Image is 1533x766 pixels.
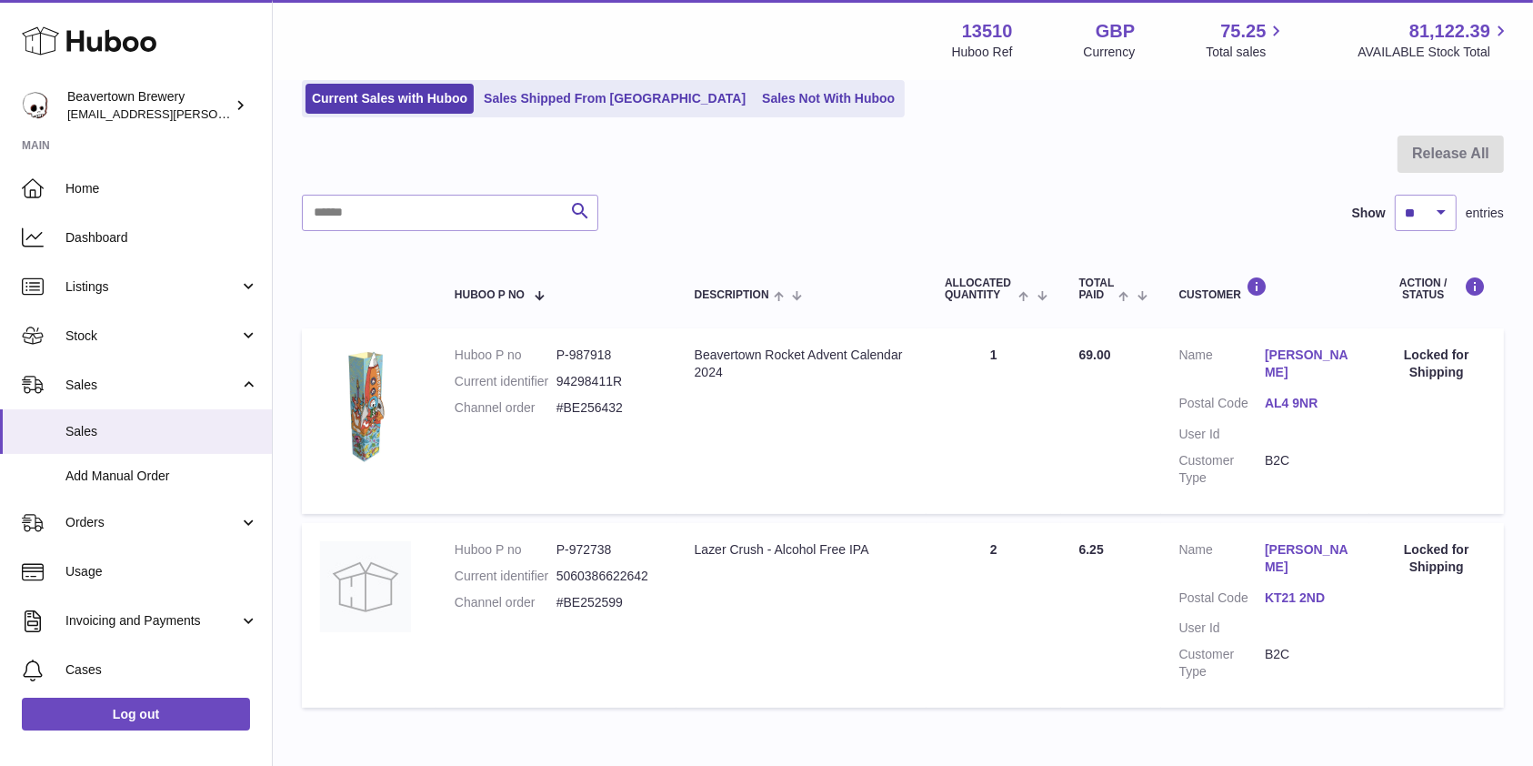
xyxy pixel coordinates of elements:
div: Customer [1179,277,1351,301]
span: 6.25 [1079,542,1104,557]
td: 2 [927,523,1061,708]
span: Total paid [1079,277,1115,301]
a: KT21 2ND [1265,590,1351,607]
span: [EMAIL_ADDRESS][PERSON_NAME][DOMAIN_NAME] [67,106,365,121]
span: 69.00 [1079,348,1111,362]
dt: Channel order [455,594,556,611]
span: Cases [65,661,258,679]
dt: User Id [1179,620,1266,637]
span: entries [1466,205,1504,222]
dd: #BE256432 [556,399,658,417]
dt: Customer Type [1179,452,1266,487]
dt: Name [1179,541,1266,580]
span: AVAILABLE Stock Total [1358,44,1511,61]
span: Dashboard [65,229,258,247]
div: Action / Status [1388,277,1486,301]
dd: 94298411R [556,373,658,390]
div: Huboo Ref [952,44,1013,61]
span: Usage [65,563,258,580]
span: ALLOCATED Quantity [945,277,1014,301]
strong: 13510 [962,19,1013,44]
span: Invoicing and Payments [65,612,239,630]
span: Add Manual Order [65,468,258,485]
dd: P-972738 [556,541,658,559]
dd: B2C [1265,452,1351,487]
a: Sales Shipped From [GEOGRAPHIC_DATA] [477,84,752,114]
span: Sales [65,423,258,440]
dd: B2C [1265,646,1351,680]
div: Beavertown Brewery [67,88,231,123]
dd: #BE252599 [556,594,658,611]
span: Huboo P no [455,289,525,301]
img: no-photo.jpg [320,541,411,632]
a: 81,122.39 AVAILABLE Stock Total [1358,19,1511,61]
dt: Huboo P no [455,541,556,559]
a: [PERSON_NAME] [1265,347,1351,381]
span: Orders [65,514,239,531]
label: Show [1352,205,1386,222]
dt: Postal Code [1179,590,1266,611]
dd: 5060386622642 [556,568,658,585]
dt: User Id [1179,426,1266,443]
dt: Channel order [455,399,556,417]
a: Sales Not With Huboo [756,84,901,114]
span: 81,122.39 [1409,19,1490,44]
strong: GBP [1096,19,1135,44]
img: kit.lowe@beavertownbrewery.co.uk [22,92,49,119]
a: Current Sales with Huboo [306,84,474,114]
span: Stock [65,328,239,345]
div: Beavertown Rocket Advent Calendar 2024 [695,347,908,381]
dt: Postal Code [1179,395,1266,417]
dt: Customer Type [1179,646,1266,680]
div: Lazer Crush - Alcohol Free IPA [695,541,908,559]
td: 1 [927,328,1061,513]
span: 75.25 [1220,19,1266,44]
img: 1716909009.png [320,347,411,464]
div: Locked for Shipping [1388,541,1486,576]
div: Currency [1084,44,1136,61]
span: Total sales [1206,44,1287,61]
dd: P-987918 [556,347,658,364]
dt: Current identifier [455,568,556,585]
a: Log out [22,698,250,731]
dt: Huboo P no [455,347,556,364]
a: 75.25 Total sales [1206,19,1287,61]
a: [PERSON_NAME] [1265,541,1351,576]
span: Sales [65,377,239,394]
span: Listings [65,278,239,296]
span: Home [65,180,258,197]
dt: Current identifier [455,373,556,390]
a: AL4 9NR [1265,395,1351,412]
dt: Name [1179,347,1266,386]
span: Description [695,289,769,301]
div: Locked for Shipping [1388,347,1486,381]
